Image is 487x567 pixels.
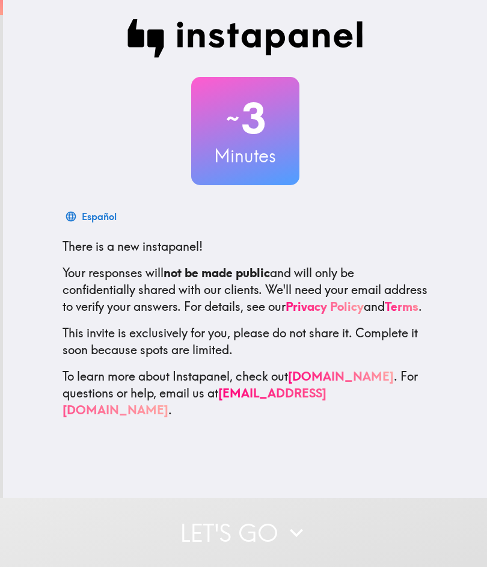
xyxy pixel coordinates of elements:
[191,143,299,168] h3: Minutes
[127,19,363,58] img: Instapanel
[288,369,394,384] a: [DOMAIN_NAME]
[164,265,270,280] b: not be made public
[224,100,241,136] span: ~
[82,208,117,225] div: Español
[63,385,326,417] a: [EMAIL_ADDRESS][DOMAIN_NAME]
[63,204,121,228] button: Español
[286,299,364,314] a: Privacy Policy
[63,325,428,358] p: This invite is exclusively for you, please do not share it. Complete it soon because spots are li...
[385,299,418,314] a: Terms
[63,368,428,418] p: To learn more about Instapanel, check out . For questions or help, email us at .
[63,239,203,254] span: There is a new instapanel!
[63,265,428,315] p: Your responses will and will only be confidentially shared with our clients. We'll need your emai...
[191,94,299,143] h2: 3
